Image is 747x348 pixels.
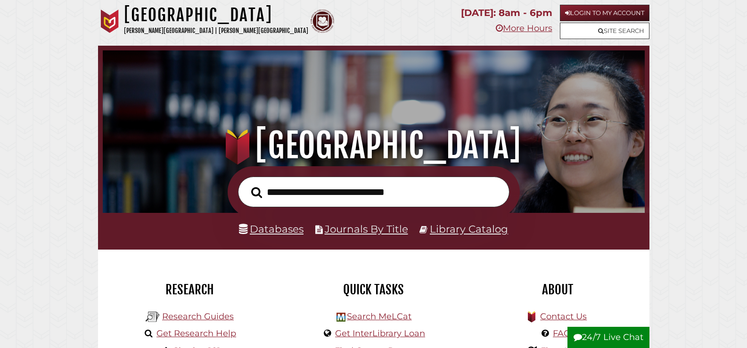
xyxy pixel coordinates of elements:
[124,5,308,25] h1: [GEOGRAPHIC_DATA]
[553,328,575,339] a: FAQs
[473,282,642,298] h2: About
[540,311,587,322] a: Contact Us
[98,9,122,33] img: Calvin University
[146,310,160,324] img: Hekman Library Logo
[335,328,425,339] a: Get InterLibrary Loan
[162,311,234,322] a: Research Guides
[560,23,649,39] a: Site Search
[430,223,508,235] a: Library Catalog
[496,23,552,33] a: More Hours
[114,125,633,166] h1: [GEOGRAPHIC_DATA]
[251,186,262,198] i: Search
[461,5,552,21] p: [DATE]: 8am - 6pm
[337,313,345,322] img: Hekman Library Logo
[124,25,308,36] p: [PERSON_NAME][GEOGRAPHIC_DATA] | [PERSON_NAME][GEOGRAPHIC_DATA]
[347,311,411,322] a: Search MeLCat
[560,5,649,21] a: Login to My Account
[156,328,236,339] a: Get Research Help
[246,184,267,201] button: Search
[239,223,304,235] a: Databases
[289,282,459,298] h2: Quick Tasks
[311,9,334,33] img: Calvin Theological Seminary
[325,223,408,235] a: Journals By Title
[105,282,275,298] h2: Research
